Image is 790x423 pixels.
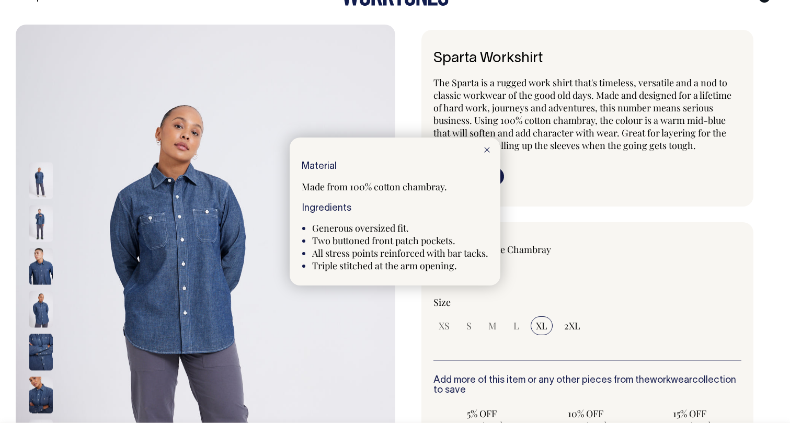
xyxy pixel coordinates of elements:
span: Generous oversized fit. [312,222,409,234]
span: Made from 100% cotton chambray. [302,180,447,193]
span: Ingredients [302,204,351,213]
span: Two buttoned front patch pockets. [312,234,455,247]
span: Material [302,162,337,171]
span: All stress points reinforced with bar tacks. [312,247,488,259]
span: Triple stitched at the arm opening. [312,259,457,272]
